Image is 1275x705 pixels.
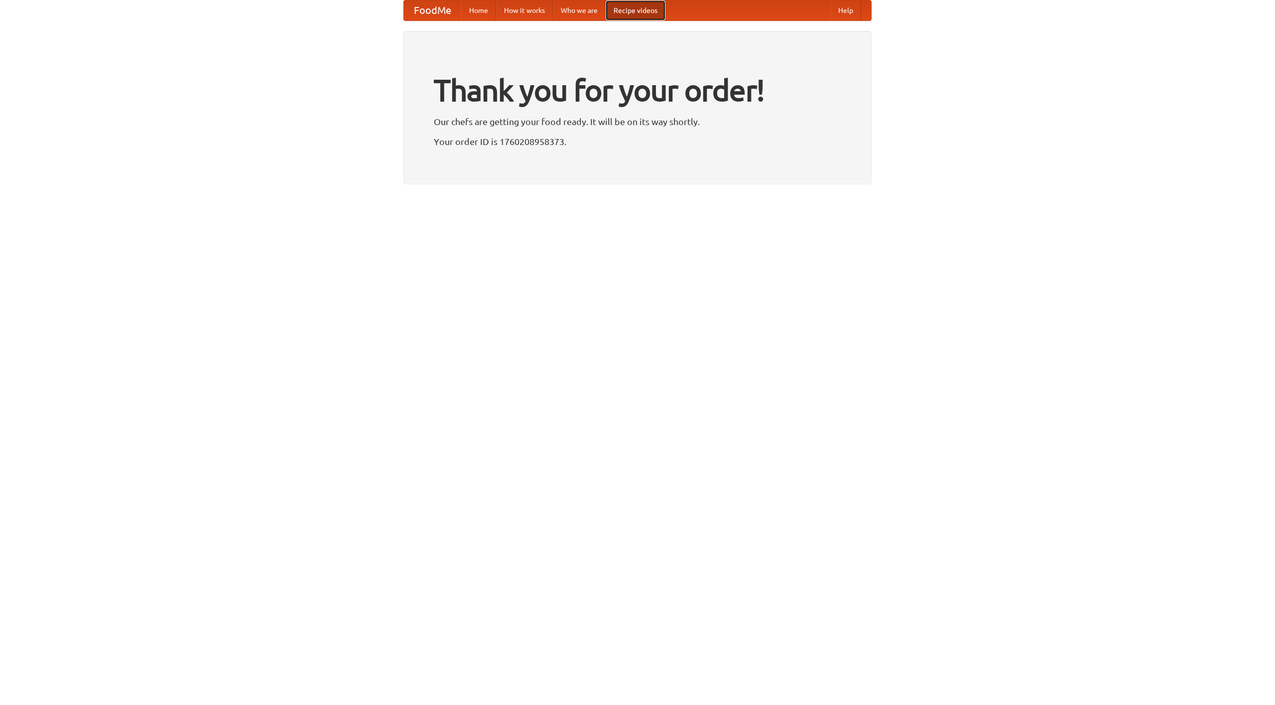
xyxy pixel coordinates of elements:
a: Who we are [553,0,606,20]
a: Home [461,0,496,20]
a: Help [830,0,861,20]
p: Our chefs are getting your food ready. It will be on its way shortly. [434,114,841,129]
h1: Thank you for your order! [434,66,841,114]
a: Recipe videos [606,0,665,20]
p: Your order ID is 1760208958373. [434,134,841,149]
a: How it works [496,0,553,20]
a: FoodMe [404,0,461,20]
